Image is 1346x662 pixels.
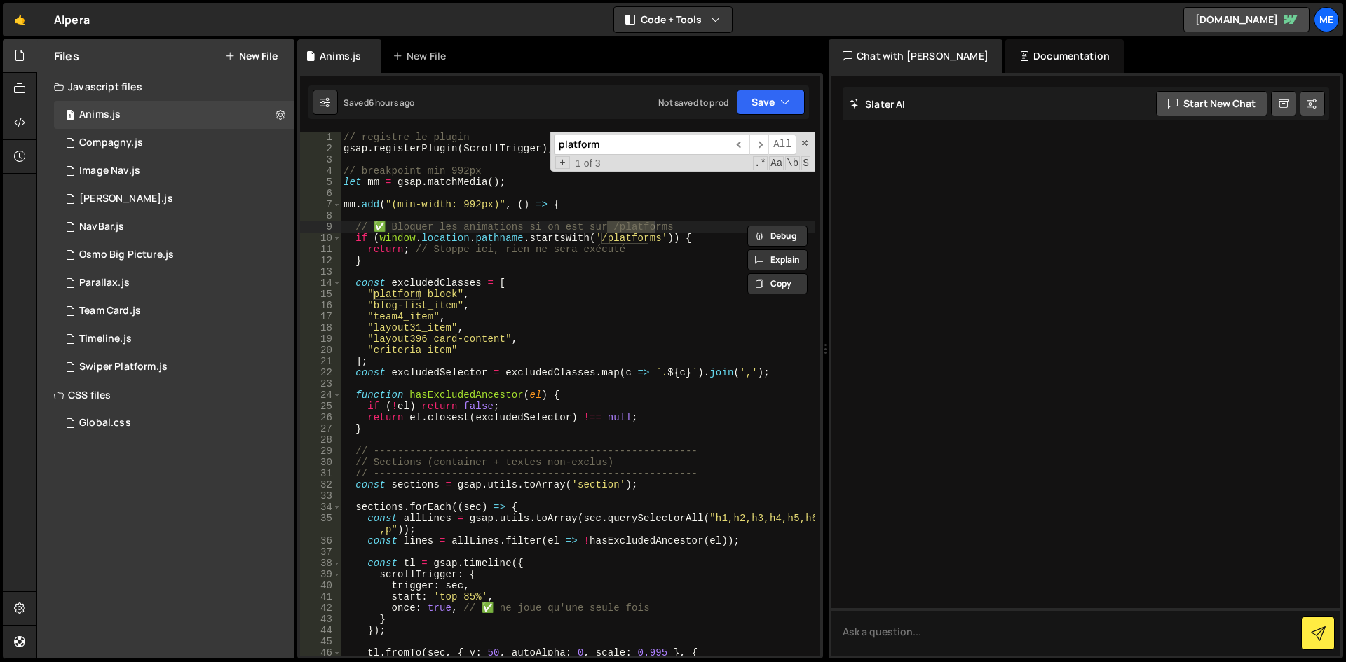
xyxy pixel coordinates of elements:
[300,446,341,457] div: 29
[300,289,341,300] div: 15
[300,502,341,513] div: 34
[79,137,143,149] div: Compagny.js
[300,132,341,143] div: 1
[300,345,341,356] div: 20
[554,135,730,155] input: Search for
[300,558,341,569] div: 38
[749,135,769,155] span: ​
[300,277,341,289] div: 14
[300,468,341,479] div: 31
[730,135,749,155] span: ​
[300,233,341,244] div: 10
[785,156,800,170] span: Whole Word Search
[54,269,294,297] div: 16285/45492.js
[300,614,341,625] div: 43
[768,135,796,155] span: Alt-Enter
[300,188,341,199] div: 6
[37,381,294,409] div: CSS files
[79,249,174,261] div: Osmo Big Picture.js
[79,193,173,205] div: [PERSON_NAME].js
[369,97,415,109] div: 6 hours ago
[300,602,341,614] div: 42
[300,333,341,345] div: 19
[300,177,341,188] div: 5
[300,569,341,580] div: 39
[300,457,341,468] div: 30
[300,580,341,591] div: 40
[79,417,131,429] div: Global.css
[344,97,415,109] div: Saved
[54,213,294,241] div: 16285/44885.js
[54,353,294,381] div: 16285/43961.js
[3,3,37,36] a: 🤙
[320,49,361,63] div: Anims.js
[300,311,341,322] div: 17
[300,591,341,602] div: 41
[79,305,141,317] div: Team Card.js
[300,378,341,389] div: 23
[300,322,341,333] div: 18
[300,244,341,255] div: 11
[300,266,341,277] div: 13
[829,39,1002,73] div: Chat with [PERSON_NAME]
[66,111,74,122] span: 1
[300,513,341,535] div: 35
[300,221,341,233] div: 9
[79,277,130,289] div: Parallax.js
[747,273,808,294] button: Copy
[225,50,278,62] button: New File
[54,129,294,157] div: 16285/44080.js
[79,165,140,177] div: Image Nav.js
[300,546,341,558] div: 37
[747,226,808,247] button: Debug
[737,90,805,115] button: Save
[850,97,906,111] h2: Slater AI
[300,389,341,401] div: 24
[753,156,768,170] span: RegExp Search
[393,49,451,63] div: New File
[300,434,341,446] div: 28
[300,143,341,154] div: 2
[1314,7,1339,32] a: Me
[801,156,810,170] span: Search In Selection
[300,479,341,490] div: 32
[614,7,732,32] button: Code + Tools
[54,101,294,129] div: 16285/44894.js
[555,156,570,169] span: Toggle Replace mode
[747,249,808,270] button: Explain
[769,156,784,170] span: CaseSensitive Search
[1005,39,1124,73] div: Documentation
[79,221,124,233] div: NavBar.js
[54,297,294,325] div: 16285/43939.js
[300,647,341,658] div: 46
[300,199,341,210] div: 7
[300,401,341,412] div: 25
[54,325,294,353] div: 16285/44875.js
[300,412,341,423] div: 26
[37,73,294,101] div: Javascript files
[300,367,341,378] div: 22
[300,210,341,221] div: 8
[54,409,294,437] div: 16285/43940.css
[54,11,90,28] div: Alpera
[300,636,341,647] div: 45
[300,255,341,266] div: 12
[300,154,341,165] div: 3
[79,109,121,121] div: Anims.js
[300,535,341,546] div: 36
[54,48,79,64] h2: Files
[54,157,294,185] div: 16285/46368.js
[300,490,341,502] div: 33
[300,423,341,434] div: 27
[658,97,728,109] div: Not saved to prod
[1156,91,1267,116] button: Start new chat
[570,158,606,169] span: 1 of 3
[1183,7,1310,32] a: [DOMAIN_NAME]
[54,241,294,269] div: 16285/44842.js
[79,333,132,345] div: Timeline.js
[300,300,341,311] div: 16
[300,356,341,367] div: 21
[54,185,294,213] div: 16285/45494.js
[300,165,341,177] div: 4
